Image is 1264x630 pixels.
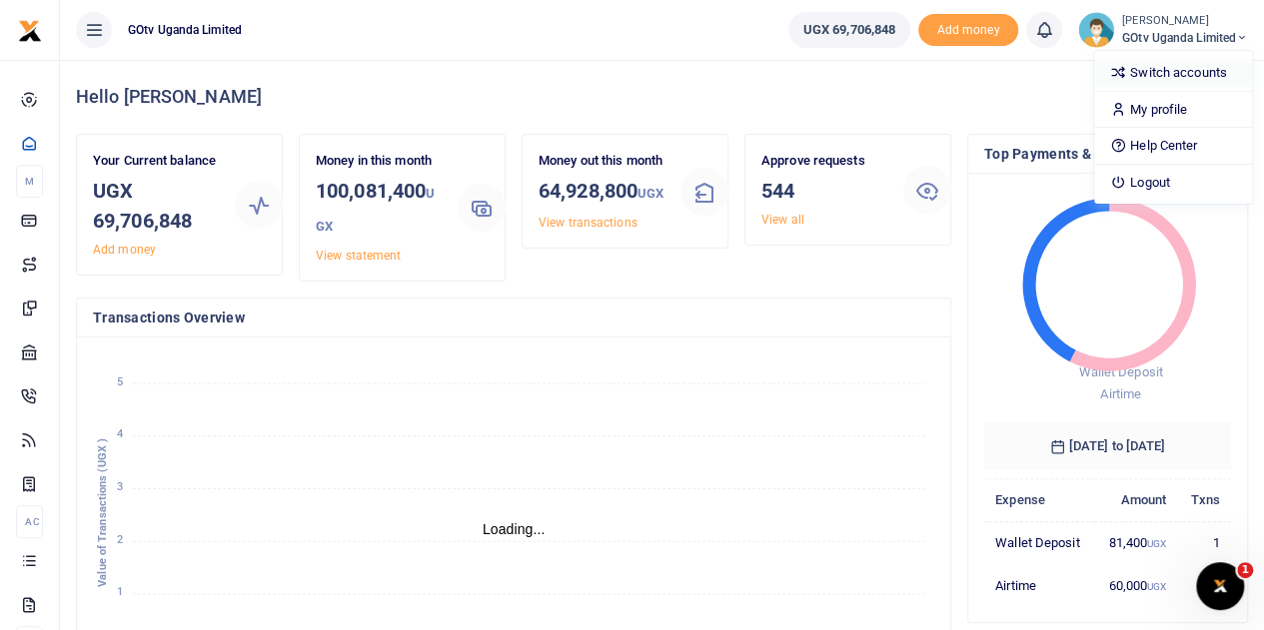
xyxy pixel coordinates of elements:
p: Approve requests [761,151,887,172]
p: Money out this month [539,151,664,172]
td: 60,000 [1094,564,1177,606]
small: UGX [1147,581,1166,592]
a: Add money [93,243,156,257]
th: Expense [984,478,1095,521]
small: UGX [637,186,663,201]
li: Wallet ballance [780,12,918,48]
span: 1 [1237,562,1253,578]
p: Money in this month [316,151,442,172]
th: Amount [1094,478,1177,521]
a: profile-user [PERSON_NAME] GOtv Uganda Limited [1078,12,1248,48]
a: Switch accounts [1094,59,1252,87]
span: UGX 69,706,848 [803,20,895,40]
a: My profile [1094,96,1252,124]
a: View transactions [539,216,637,230]
li: M [16,165,43,198]
tspan: 5 [117,375,123,388]
a: View all [761,213,804,227]
h4: Transactions Overview [93,307,934,328]
li: Ac [16,505,43,538]
td: Airtime [984,564,1095,606]
h3: 64,928,800 [539,176,664,209]
img: logo-small [18,19,42,43]
h4: Top Payments & Expenses [984,143,1231,165]
text: Value of Transactions (UGX ) [96,438,109,587]
span: GOtv Uganda Limited [120,21,250,39]
a: Logout [1094,169,1252,197]
p: Your Current balance [93,151,219,172]
small: [PERSON_NAME] [1122,13,1248,30]
small: UGX [1147,538,1166,549]
span: GOtv Uganda Limited [1122,29,1248,47]
iframe: Intercom live chat [1196,562,1244,610]
td: 1 [1177,521,1231,564]
h4: Hello [PERSON_NAME] [76,86,1248,108]
a: UGX 69,706,848 [788,12,910,48]
tspan: 3 [117,480,123,493]
tspan: 1 [117,586,123,599]
li: Toup your wallet [918,14,1018,47]
span: Wallet Deposit [1078,364,1162,379]
span: Airtime [1100,386,1141,401]
span: Add money [918,14,1018,47]
h3: 100,081,400 [316,176,442,242]
h6: [DATE] to [DATE] [984,422,1231,470]
tspan: 4 [117,427,123,440]
a: View statement [316,249,401,263]
a: Help Center [1094,132,1252,160]
th: Txns [1177,478,1231,521]
tspan: 2 [117,533,123,546]
td: Wallet Deposit [984,521,1095,564]
img: profile-user [1078,12,1114,48]
td: 2 [1177,564,1231,606]
h3: 544 [761,176,887,206]
a: Add money [918,21,1018,36]
small: UGX [316,186,435,234]
text: Loading... [483,521,546,537]
td: 81,400 [1094,521,1177,564]
h3: UGX 69,706,848 [93,176,219,236]
a: logo-small logo-large logo-large [18,22,42,37]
